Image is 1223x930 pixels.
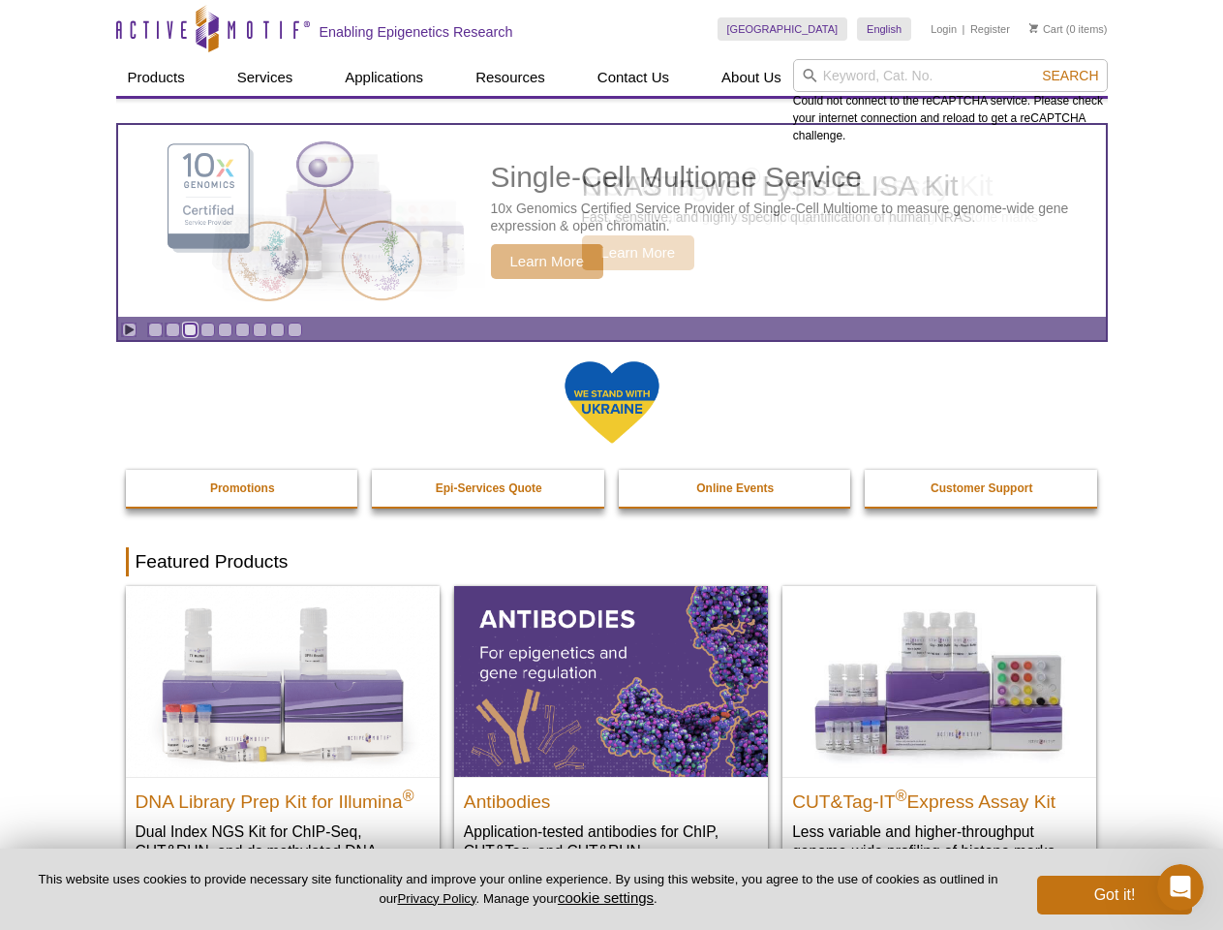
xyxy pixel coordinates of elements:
a: [GEOGRAPHIC_DATA] [718,17,848,41]
sup: ® [403,787,414,803]
a: Go to slide 8 [270,323,285,337]
a: Go to slide 7 [253,323,267,337]
button: Search [1036,67,1104,84]
article: Single-Cell Multiome Service [118,125,1106,317]
a: Promotions [126,470,360,507]
h2: Featured Products [126,547,1098,576]
strong: Online Events [696,481,774,495]
li: (0 items) [1029,17,1108,41]
li: | [963,17,965,41]
a: Epi-Services Quote [372,470,606,507]
a: DNA Library Prep Kit for Illumina DNA Library Prep Kit for Illumina® Dual Index NGS Kit for ChIP-... [126,586,440,899]
a: English [857,17,911,41]
button: Got it! [1037,876,1192,914]
h2: Antibodies [464,783,758,812]
button: cookie settings [558,889,654,906]
p: This website uses cookies to provide necessary site functionality and improve your online experie... [31,871,1005,908]
p: Dual Index NGS Kit for ChIP-Seq, CUT&RUN, and ds methylated DNA assays. [136,821,430,881]
img: Single-Cell Multiome Service [149,133,440,310]
a: Go to slide 1 [148,323,163,337]
h2: CUT&Tag-IT Express Assay Kit [792,783,1086,812]
strong: Promotions [210,481,275,495]
span: Search [1042,68,1098,83]
a: Go to slide 5 [218,323,232,337]
p: 10x Genomics Certified Service Provider of Single-Cell Multiome to measure genome-wide gene expre... [491,200,1096,234]
iframe: Intercom live chat [1157,864,1204,911]
a: Products [116,59,197,96]
strong: Customer Support [931,481,1032,495]
h2: Single-Cell Multiome Service [491,163,1096,192]
p: Application-tested antibodies for ChIP, CUT&Tag, and CUT&RUN. [464,821,758,861]
a: Resources [464,59,557,96]
a: Services [226,59,305,96]
a: Register [970,22,1010,36]
a: Toggle autoplay [122,323,137,337]
a: All Antibodies Antibodies Application-tested antibodies for ChIP, CUT&Tag, and CUT&RUN. [454,586,768,880]
a: Cart [1029,22,1063,36]
a: Online Events [619,470,853,507]
a: Go to slide 9 [288,323,302,337]
a: Go to slide 6 [235,323,250,337]
a: CUT&Tag-IT® Express Assay Kit CUT&Tag-IT®Express Assay Kit Less variable and higher-throughput ge... [782,586,1096,880]
input: Keyword, Cat. No. [793,59,1108,92]
a: Privacy Policy [397,891,475,906]
a: Customer Support [865,470,1099,507]
span: Learn More [491,244,604,279]
h2: DNA Library Prep Kit for Illumina [136,783,430,812]
a: Go to slide 3 [183,323,198,337]
a: Contact Us [586,59,681,96]
sup: ® [896,787,907,803]
p: Less variable and higher-throughput genome-wide profiling of histone marks​. [792,821,1086,861]
img: CUT&Tag-IT® Express Assay Kit [782,586,1096,776]
h2: Enabling Epigenetics Research [320,23,513,41]
a: Go to slide 2 [166,323,180,337]
strong: Epi-Services Quote [436,481,542,495]
a: Single-Cell Multiome Service Single-Cell Multiome Service 10x Genomics Certified Service Provider... [118,125,1106,317]
img: We Stand With Ukraine [564,359,660,446]
a: Go to slide 4 [200,323,215,337]
img: Your Cart [1029,23,1038,33]
img: All Antibodies [454,586,768,776]
div: Could not connect to the reCAPTCHA service. Please check your internet connection and reload to g... [793,59,1108,144]
a: About Us [710,59,793,96]
a: Login [931,22,957,36]
a: Applications [333,59,435,96]
img: DNA Library Prep Kit for Illumina [126,586,440,776]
